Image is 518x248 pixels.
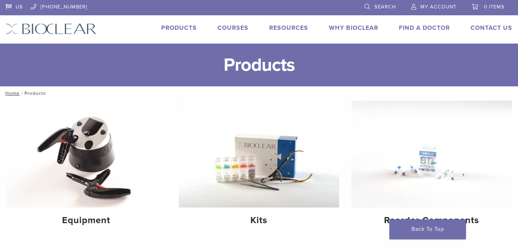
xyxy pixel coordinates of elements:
a: Courses [217,24,248,32]
h4: Reorder Components [358,214,506,227]
a: Contact Us [471,24,512,32]
a: Back To Top [389,219,466,239]
a: Products [161,24,197,32]
span: / [20,91,25,95]
a: Resources [269,24,308,32]
img: Kits [179,100,339,207]
a: Find A Doctor [399,24,450,32]
img: Equipment [6,100,167,207]
h4: Kits [185,214,333,227]
h4: Equipment [12,214,160,227]
img: Reorder Components [351,100,512,207]
a: Reorder Components [351,100,512,232]
a: Equipment [6,100,167,232]
a: Kits [179,100,339,232]
a: Home [3,91,20,96]
a: Why Bioclear [329,24,378,32]
span: Search [374,4,396,10]
span: 0 items [484,4,505,10]
span: My Account [420,4,456,10]
img: Bioclear [6,23,96,34]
